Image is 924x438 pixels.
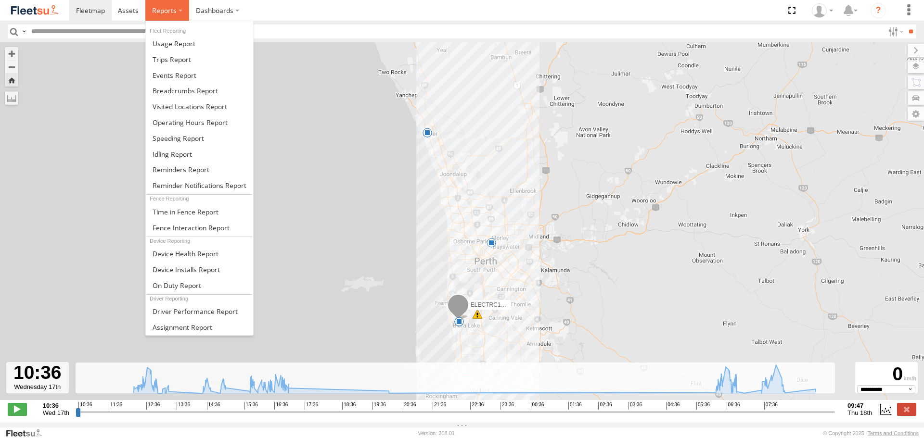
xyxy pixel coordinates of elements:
[146,67,253,83] a: Full Events Report
[470,402,484,410] span: 22:36
[5,60,18,74] button: Zoom out
[146,303,253,319] a: Driver Performance Report
[5,47,18,60] button: Zoom in
[823,430,919,436] div: © Copyright 2025 -
[696,402,710,410] span: 05:36
[146,83,253,99] a: Breadcrumbs Report
[274,402,288,410] span: 16:36
[244,402,258,410] span: 15:36
[433,402,446,410] span: 21:36
[885,25,905,38] label: Search Filter Options
[8,403,27,415] label: Play/Stop
[531,402,544,410] span: 00:36
[146,99,253,114] a: Visited Locations Report
[207,402,220,410] span: 14:36
[43,402,69,409] strong: 10:36
[857,363,916,385] div: 0
[146,162,253,177] a: Reminders Report
[146,114,253,130] a: Asset Operating Hours Report
[177,402,190,410] span: 13:36
[146,402,160,410] span: 12:36
[146,177,253,193] a: Service Reminder Notifications Report
[5,428,50,438] a: Visit our Website
[372,402,386,410] span: 19:36
[146,204,253,220] a: Time in Fences Report
[20,25,28,38] label: Search Query
[146,130,253,146] a: Fleet Speed Report
[908,107,924,121] label: Map Settings
[10,4,60,17] img: fleetsu-logo-horizontal.svg
[146,319,253,335] a: Assignment Report
[629,402,642,410] span: 03:36
[471,301,557,308] span: ELECTRC16 - [PERSON_NAME]
[78,402,92,410] span: 10:36
[146,262,253,277] a: Device Installs Report
[305,402,318,410] span: 17:36
[847,402,872,409] strong: 09:47
[598,402,612,410] span: 02:36
[146,277,253,293] a: On Duty Report
[666,402,680,410] span: 04:36
[109,402,122,410] span: 11:36
[568,402,582,410] span: 01:36
[43,409,69,416] span: Wed 17th Sep 2025
[146,220,253,236] a: Fence Interaction Report
[847,409,872,416] span: Thu 18th Sep 2025
[146,36,253,51] a: Usage Report
[808,3,836,18] div: Wayne Betts
[764,402,778,410] span: 07:36
[418,430,455,436] div: Version: 308.01
[146,51,253,67] a: Trips Report
[500,402,514,410] span: 23:36
[5,91,18,105] label: Measure
[871,3,886,18] i: ?
[146,246,253,262] a: Device Health Report
[342,402,356,410] span: 18:36
[146,146,253,162] a: Idling Report
[5,74,18,87] button: Zoom Home
[727,402,740,410] span: 06:36
[868,430,919,436] a: Terms and Conditions
[487,238,496,248] div: 7
[403,402,416,410] span: 20:36
[897,403,916,415] label: Close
